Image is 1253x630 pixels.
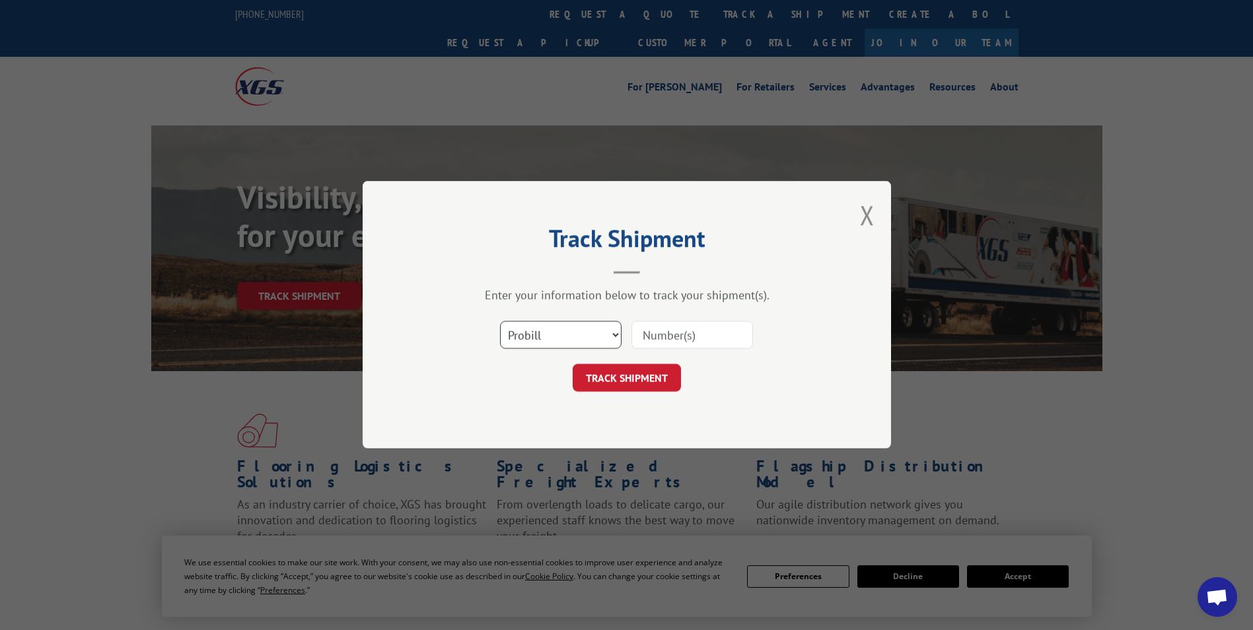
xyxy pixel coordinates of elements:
button: TRACK SHIPMENT [573,365,681,392]
input: Number(s) [631,322,753,349]
div: Enter your information below to track your shipment(s). [429,288,825,303]
div: Open chat [1198,577,1237,617]
h2: Track Shipment [429,229,825,254]
button: Close modal [860,197,875,232]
